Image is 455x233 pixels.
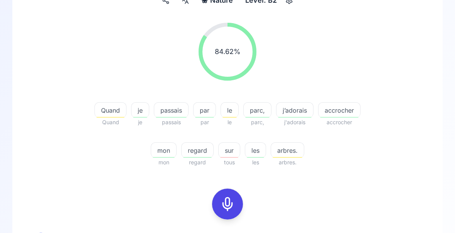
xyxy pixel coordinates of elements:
[271,142,304,158] button: arbres.
[181,158,214,167] span: regard
[218,142,240,158] button: sur
[95,106,126,115] span: Quand
[245,146,266,155] span: les
[245,158,266,167] span: les
[218,158,240,167] span: tous
[181,142,214,158] button: regard
[131,102,149,118] button: je
[94,102,126,118] button: Quand
[193,118,216,127] span: par
[154,102,189,118] button: passais
[276,106,313,115] span: j’adorais
[271,146,304,155] span: arbres.
[131,118,149,127] span: je
[151,142,177,158] button: mon
[151,158,177,167] span: mon
[94,118,126,127] span: Quand
[276,102,313,118] button: j’adorais
[318,106,360,115] span: accrocher
[243,118,271,127] span: parc,
[318,118,361,127] span: accrocher
[221,106,238,115] span: le
[219,146,240,155] span: sur
[151,146,176,155] span: mon
[271,158,304,167] span: arbres.
[194,106,216,115] span: par
[221,102,239,118] button: le
[243,102,271,118] button: parc,
[245,142,266,158] button: les
[154,106,188,115] span: passais
[193,102,216,118] button: par
[182,146,213,155] span: regard
[131,106,149,115] span: je
[154,118,189,127] span: passais
[276,118,313,127] span: j'adorais
[221,118,239,127] span: le
[215,46,241,57] span: 84.62 %
[244,106,271,115] span: parc,
[318,102,361,118] button: accrocher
